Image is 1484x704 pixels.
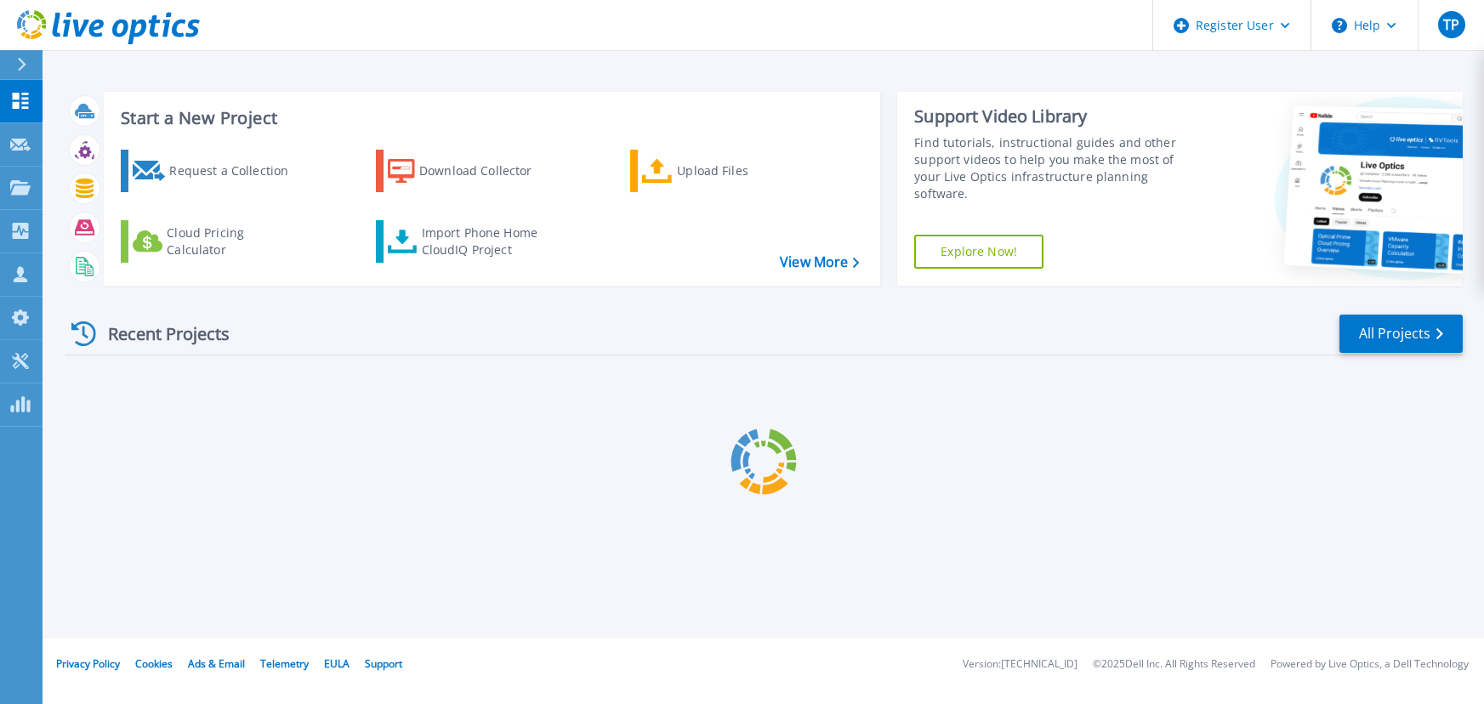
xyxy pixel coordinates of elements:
[963,659,1077,670] li: Version: [TECHNICAL_ID]
[422,224,554,258] div: Import Phone Home CloudIQ Project
[677,154,813,188] div: Upload Files
[780,254,859,270] a: View More
[135,656,173,671] a: Cookies
[630,150,820,192] a: Upload Files
[1339,315,1463,353] a: All Projects
[121,109,858,128] h3: Start a New Project
[188,656,245,671] a: Ads & Email
[914,235,1043,269] a: Explore Now!
[121,150,310,192] a: Request a Collection
[167,224,303,258] div: Cloud Pricing Calculator
[121,220,310,263] a: Cloud Pricing Calculator
[56,656,120,671] a: Privacy Policy
[65,313,253,355] div: Recent Projects
[1443,18,1459,31] span: TP
[1093,659,1255,670] li: © 2025 Dell Inc. All Rights Reserved
[169,154,305,188] div: Request a Collection
[914,105,1201,128] div: Support Video Library
[260,656,309,671] a: Telemetry
[914,134,1201,202] div: Find tutorials, instructional guides and other support videos to help you make the most of your L...
[324,656,350,671] a: EULA
[365,656,402,671] a: Support
[376,150,566,192] a: Download Collector
[419,154,555,188] div: Download Collector
[1271,659,1469,670] li: Powered by Live Optics, a Dell Technology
